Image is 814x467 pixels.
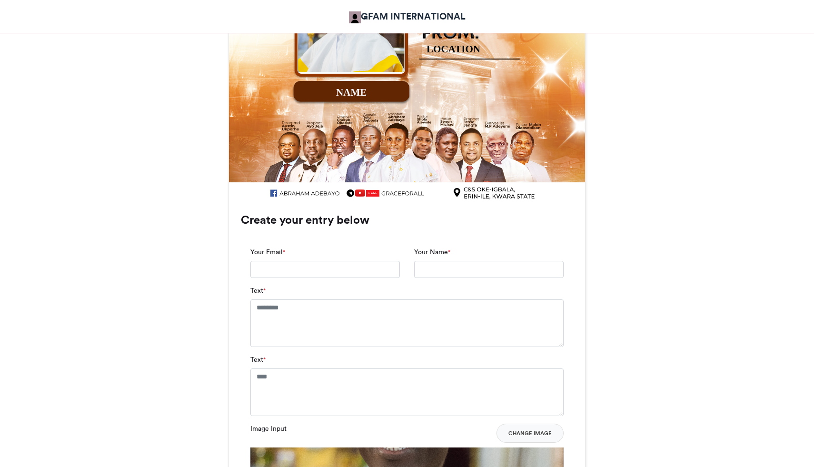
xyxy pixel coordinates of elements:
label: Image Input [250,424,287,434]
label: Text [250,355,266,365]
button: Change Image [496,424,564,443]
div: NAME [295,85,407,99]
label: Your Email [250,247,285,257]
div: LOCATION [422,42,485,56]
label: Your Name [414,247,450,257]
label: Text [250,286,266,296]
h3: Create your entry below [241,214,573,226]
img: GFAM INTERNATIONAL [349,11,361,23]
a: GFAM INTERNATIONAL [349,10,466,23]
